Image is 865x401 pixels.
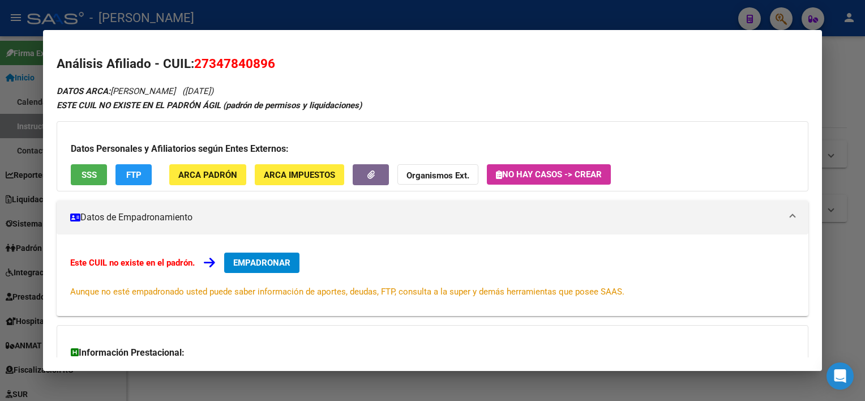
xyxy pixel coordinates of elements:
strong: Organismos Ext. [406,170,469,181]
span: SSS [82,170,97,180]
button: SSS [71,164,107,185]
button: No hay casos -> Crear [487,164,611,185]
button: FTP [115,164,152,185]
h2: Análisis Afiliado - CUIL: [57,54,808,74]
span: EMPADRONAR [233,258,290,268]
span: ARCA Padrón [178,170,237,180]
span: 27347840896 [194,56,275,71]
span: FTP [126,170,142,180]
span: Aunque no esté empadronado usted puede saber información de aportes, deudas, FTP, consulta a la s... [70,287,624,297]
mat-expansion-panel-header: Datos de Empadronamiento [57,200,808,234]
button: ARCA Padrón [169,164,246,185]
mat-panel-title: Datos de Empadronamiento [70,211,781,224]
div: Datos de Empadronamiento [57,234,808,316]
h3: Información Prestacional: [71,346,794,360]
div: Open Intercom Messenger [827,362,854,390]
span: [PERSON_NAME] [57,86,175,96]
strong: DATOS ARCA: [57,86,110,96]
span: ([DATE]) [182,86,213,96]
button: EMPADRONAR [224,253,299,273]
strong: ESTE CUIL NO EXISTE EN EL PADRÓN ÁGIL (padrón de permisos y liquidaciones) [57,100,362,110]
span: No hay casos -> Crear [496,169,602,180]
button: ARCA Impuestos [255,164,344,185]
h3: Datos Personales y Afiliatorios según Entes Externos: [71,142,794,156]
strong: Este CUIL no existe en el padrón. [70,258,195,268]
span: ARCA Impuestos [264,170,335,180]
button: Organismos Ext. [397,164,478,185]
